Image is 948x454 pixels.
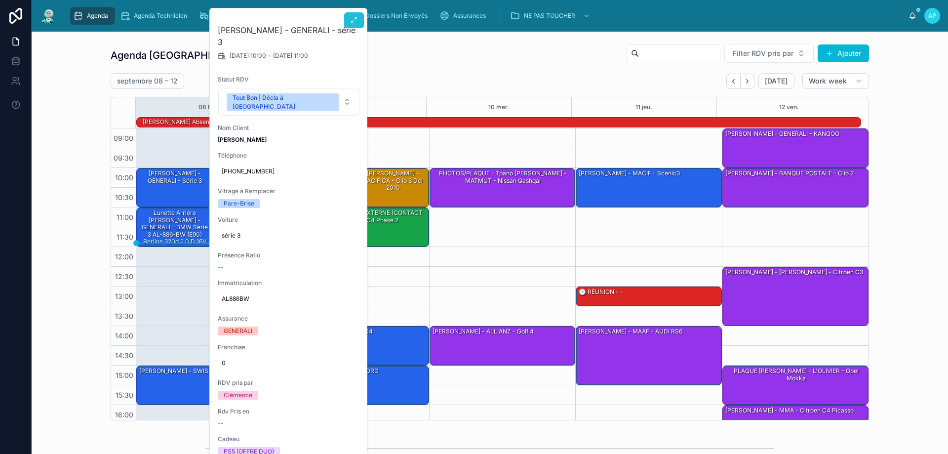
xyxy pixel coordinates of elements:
span: AP [928,12,937,20]
div: [PERSON_NAME] - GENERALI - KANGOO [723,129,868,167]
div: [PERSON_NAME] - MMA - citroen C4 Picasso [723,406,868,444]
span: 13:30 [113,312,136,320]
div: [PERSON_NAME] - MAAF - AUDI RS6 [578,327,683,336]
span: 09:00 [111,134,136,142]
div: [PERSON_NAME] - ALLIANZ - golf 4 [432,327,535,336]
span: 14:00 [113,331,136,340]
button: 10 mer. [488,97,509,117]
a: Cadeaux [298,7,347,25]
span: Dossiers Non Envoyés [365,12,428,20]
img: App logo [39,8,57,24]
div: [PERSON_NAME] - MACIF - scenic3 [578,169,681,178]
a: Dossiers Non Envoyés [349,7,434,25]
span: Immatriculation [218,279,360,287]
div: [PERSON_NAME] - MMA - citroen C4 Picasso [724,406,855,415]
span: 09:30 [111,154,136,162]
div: [PERSON_NAME] - ALLIANZ - golf 4 [430,327,575,365]
div: Lunette arrière [PERSON_NAME] - GENERALI - BMW Série 3 AL-886-BW (E90) Berline 320d 2.0 d 16V 163cv [137,208,212,247]
div: Pare-Brise [224,199,254,208]
div: [PERSON_NAME] - BANQUE POSTALE - clio 2 [723,168,868,207]
span: NE PAS TOUCHER [524,12,575,20]
span: -- [218,263,224,271]
button: Select Button [218,88,359,116]
h2: septembre 08 – 12 [117,76,178,86]
button: Ajouter [818,44,869,62]
div: 🕒 RÉUNION - - [578,288,624,296]
div: [PERSON_NAME] - GENERALI - série 3 [138,169,211,185]
div: Lunette arrière [PERSON_NAME] - GENERALI - BMW Série 3 AL-886-BW (E90) Berline 320d 2.0 d 16V 163cv [138,208,211,253]
div: [PERSON_NAME] - [PERSON_NAME] - Citroën c3 [723,267,868,326]
span: RDV pris par [218,379,360,387]
span: Assurances [453,12,486,20]
span: 12:00 [113,252,136,261]
h2: [PERSON_NAME] - GENERALI - série 3 [218,24,360,48]
span: 10:00 [113,173,136,182]
span: AL886BW [222,295,356,303]
span: 10:30 [113,193,136,202]
div: GENERALI [224,327,252,335]
span: 15:00 [113,371,136,379]
div: [PERSON_NAME] - MAAF - AUDI RS6 [576,327,721,385]
span: [DATE] 11:00 [273,52,308,60]
a: NE PAS TOUCHER [507,7,595,25]
span: Nom Client [218,124,360,132]
span: Franchise [218,343,360,351]
div: PHOTOS/PLAQUE - Tpano [PERSON_NAME] - MATMUT - Nissan Qashqai [432,169,575,185]
span: - [268,52,271,60]
span: 16:00 [113,411,136,419]
span: série 3 [222,232,356,240]
span: [DATE] 10:00 [230,52,266,60]
div: PHOTOS/PLAQUE - Tpano [PERSON_NAME] - MATMUT - Nissan Qashqai [430,168,575,207]
button: Next [741,74,754,89]
div: [PERSON_NAME] - SWISSLIFE - FIAT Scudo [137,366,282,405]
span: 12:30 [113,272,136,281]
button: [DATE] [758,73,794,89]
button: Work week [802,73,869,89]
div: [PERSON_NAME] - PACIFICA - clio 3 dci 2010 [356,168,429,207]
span: -- [218,419,224,427]
button: 11 jeu. [635,97,652,117]
span: Vitrage à Remplacer [218,187,360,195]
div: 08 lun. [198,97,218,117]
div: [PERSON_NAME] - BANQUE POSTALE - clio 2 [724,169,855,178]
span: Statut RDV [218,76,360,83]
a: Agenda Technicien [117,7,194,25]
div: Tout Bon | Décla à [GEOGRAPHIC_DATA] [233,93,333,111]
div: 🕒 RÉUNION - - [576,287,721,306]
span: 15:30 [113,391,136,399]
div: PLAQUE [PERSON_NAME] - L'OLIVIER - Opel Mokka [723,366,868,405]
span: 11:00 [114,213,136,221]
span: 0 [222,359,356,367]
span: 11:30 [114,233,136,241]
span: [PHONE_NUMBER] [222,167,356,175]
div: [PERSON_NAME] - GENERALI - série 3 [137,168,212,207]
span: Voiture [218,216,360,224]
a: Assurances [436,7,493,25]
span: 14:30 [113,351,136,360]
span: Agenda [87,12,108,20]
div: PLAQUE [PERSON_NAME] - L'OLIVIER - Opel Mokka [724,367,868,383]
span: [DATE] [765,77,788,85]
span: Téléphone [218,152,360,160]
div: [PERSON_NAME] - SWISSLIFE - FIAT Scudo [138,367,263,375]
button: 12 ven. [779,97,799,117]
span: Filter RDV pris par [733,48,793,58]
a: Agenda [70,7,115,25]
a: RDV Annulés [196,7,256,25]
div: [PERSON_NAME] - MACIF - scenic3 [576,168,721,207]
button: Select Button [724,44,814,63]
h1: Agenda [GEOGRAPHIC_DATA] [111,48,250,62]
div: [PERSON_NAME] - [PERSON_NAME] - Citroën c3 [724,268,864,277]
div: [PERSON_NAME] absent : [PERSON_NAME] présent / dernier RDV : 17H ! - - [142,118,355,126]
div: scrollable content [65,5,908,27]
a: Rack [258,7,296,25]
span: Présence Ratio [218,251,360,259]
span: Rdv Pris en [218,408,360,415]
span: Work week [809,77,847,85]
div: Tony absent : Michel présent / dernier RDV : 17H ! - - [142,117,355,127]
span: Cadeau [218,435,360,443]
